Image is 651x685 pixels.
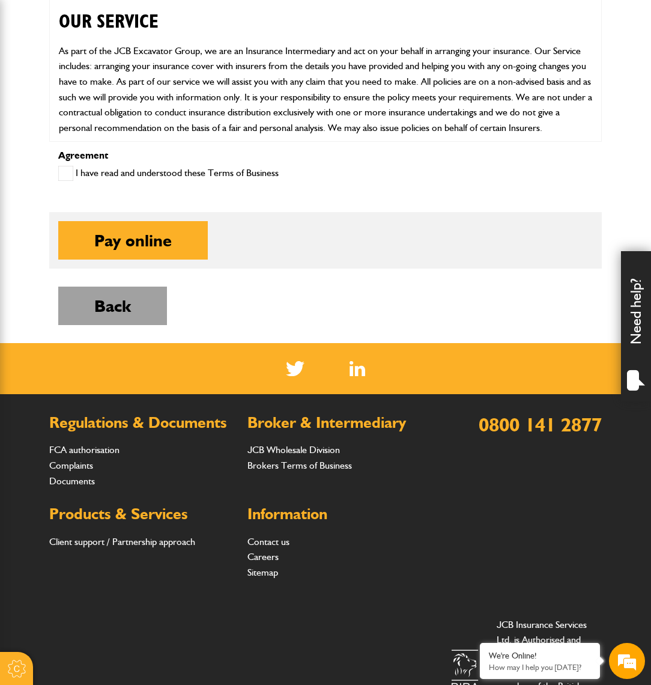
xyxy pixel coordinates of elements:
img: d_20077148190_company_1631870298795_20077148190 [20,67,50,84]
a: Client support / Partnership approach [49,536,195,547]
a: LinkedIn [350,361,366,376]
a: 0800 141 2877 [479,413,602,436]
h2: Broker & Intermediary [247,415,428,431]
p: Agreement [58,151,593,160]
button: Back [58,287,167,325]
a: Careers [247,551,279,562]
a: Contact us [247,536,289,547]
div: We're Online! [489,651,591,661]
p: How may I help you today? [489,663,591,672]
input: Enter your phone number [16,182,219,209]
input: Enter your last name [16,111,219,138]
h2: Products & Services [49,507,229,522]
a: Brokers Terms of Business [247,460,352,471]
p: As part of the JCB Excavator Group, we are an Insurance Intermediary and act on your behalf in ar... [59,43,592,136]
h2: Regulations & Documents [49,415,229,431]
a: Sitemap [247,567,278,578]
div: Minimize live chat window [197,6,226,35]
label: I have read and understood these Terms of Business [58,166,279,181]
a: Documents [49,475,95,487]
div: Chat with us now [62,67,202,83]
a: FCA authorisation [49,444,120,455]
img: Twitter [286,361,304,376]
input: Enter your email address [16,147,219,173]
a: JCB Wholesale Division [247,444,340,455]
a: Complaints [49,460,93,471]
img: Linked In [350,361,366,376]
div: Need help? [621,251,651,401]
h2: Information [247,507,428,522]
em: Start Chat [163,370,218,386]
button: Pay online [58,221,208,260]
textarea: Type your message and hit 'Enter' [16,218,219,360]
